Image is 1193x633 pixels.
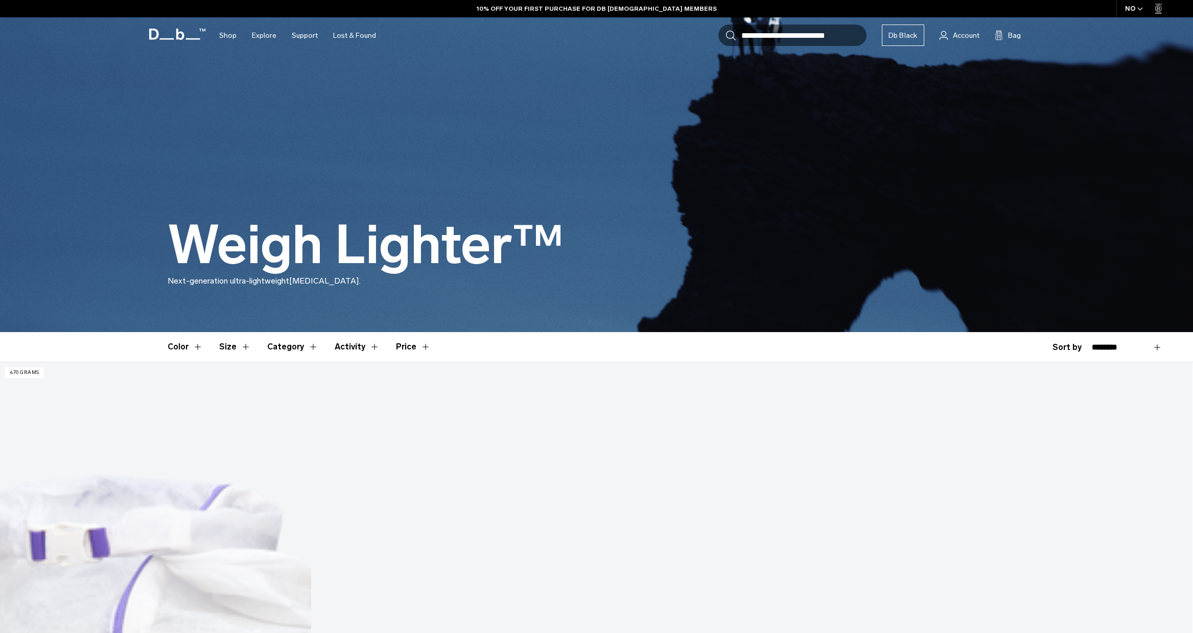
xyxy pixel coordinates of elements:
[882,25,924,46] a: Db Black
[219,17,237,54] a: Shop
[335,332,380,362] button: Toggle Filter
[168,332,203,362] button: Toggle Filter
[953,30,979,41] span: Account
[267,332,318,362] button: Toggle Filter
[333,17,376,54] a: Lost & Found
[1008,30,1021,41] span: Bag
[5,367,44,378] p: 470 grams
[477,4,717,13] a: 10% OFF YOUR FIRST PURCHASE FOR DB [DEMOGRAPHIC_DATA] MEMBERS
[292,17,318,54] a: Support
[168,216,564,275] h1: Weigh Lighter™
[995,29,1021,41] button: Bag
[212,17,384,54] nav: Main Navigation
[396,332,431,362] button: Toggle Price
[219,332,251,362] button: Toggle Filter
[168,276,289,286] span: Next-generation ultra-lightweight
[289,276,361,286] span: [MEDICAL_DATA].
[940,29,979,41] a: Account
[252,17,276,54] a: Explore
